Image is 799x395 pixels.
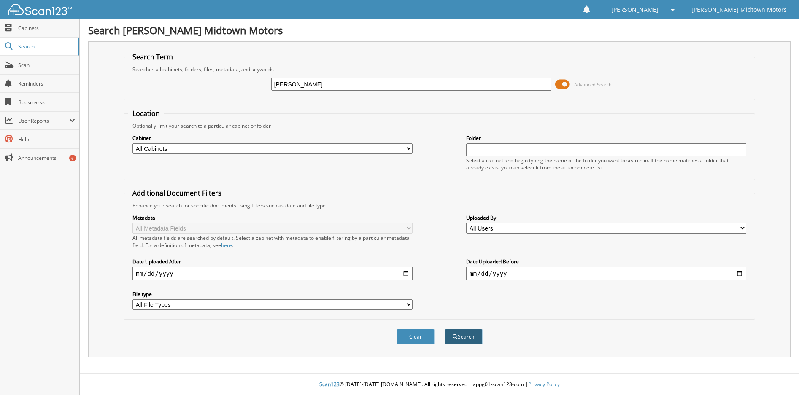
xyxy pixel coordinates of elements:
[757,355,799,395] iframe: Chat Widget
[128,52,177,62] legend: Search Term
[18,154,75,161] span: Announcements
[319,381,340,388] span: Scan123
[128,109,164,118] legend: Location
[466,258,746,265] label: Date Uploaded Before
[128,66,750,73] div: Searches all cabinets, folders, files, metadata, and keywords
[88,23,791,37] h1: Search [PERSON_NAME] Midtown Motors
[132,290,413,298] label: File type
[397,329,435,344] button: Clear
[691,7,787,12] span: [PERSON_NAME] Midtown Motors
[8,4,72,15] img: scan123-logo-white.svg
[18,43,74,50] span: Search
[18,117,69,124] span: User Reports
[221,242,232,249] a: here
[528,381,560,388] a: Privacy Policy
[466,267,746,280] input: end
[445,329,483,344] button: Search
[69,155,76,161] div: 6
[466,157,746,171] div: Select a cabinet and begin typing the name of the folder you want to search in. If the name match...
[132,134,413,142] label: Cabinet
[80,374,799,395] div: © [DATE]-[DATE] [DOMAIN_NAME]. All rights reserved | appg01-scan123-com |
[466,214,746,221] label: Uploaded By
[574,81,612,88] span: Advanced Search
[132,234,413,249] div: All metadata fields are searched by default. Select a cabinet with metadata to enable filtering b...
[128,202,750,209] div: Enhance your search for specific documents using filters such as date and file type.
[132,258,413,265] label: Date Uploaded After
[466,134,746,142] label: Folder
[18,80,75,87] span: Reminders
[611,7,659,12] span: [PERSON_NAME]
[18,24,75,32] span: Cabinets
[18,136,75,143] span: Help
[128,122,750,129] div: Optionally limit your search to a particular cabinet or folder
[128,188,226,198] legend: Additional Document Filters
[18,99,75,106] span: Bookmarks
[132,214,413,221] label: Metadata
[18,62,75,69] span: Scan
[132,267,413,280] input: start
